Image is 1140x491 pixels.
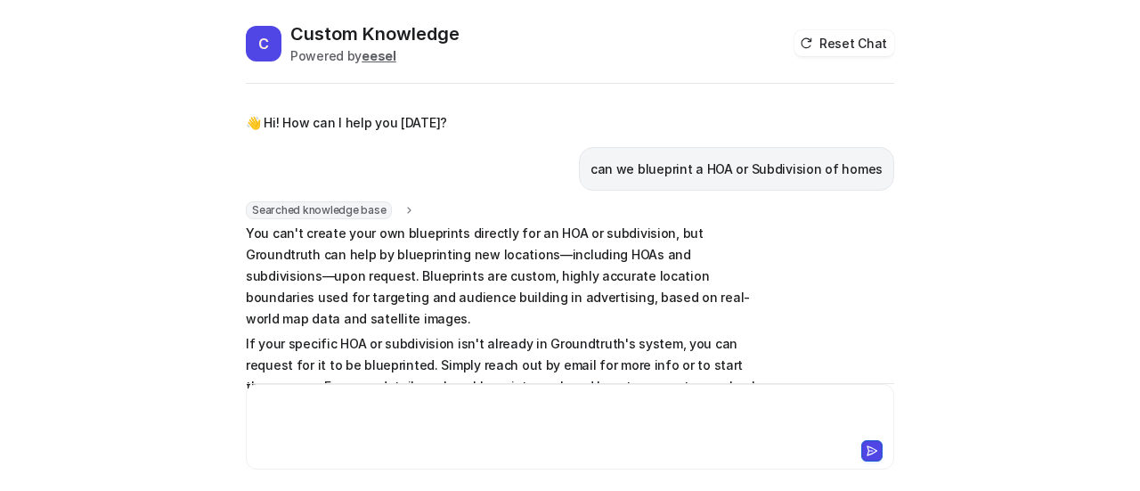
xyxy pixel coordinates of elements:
[290,46,460,65] div: Powered by
[362,48,396,63] b: eesel
[246,223,767,330] p: You can't create your own blueprints directly for an HOA or subdivision, but Groundtruth can help...
[246,26,281,61] span: C
[590,159,883,180] p: can we blueprint a HOA or Subdivision of homes
[246,333,767,419] p: If your specific HOA or subdivision isn't already in Groundtruth's system, you can request for it...
[290,21,460,46] h2: Custom Knowledge
[246,112,447,134] p: 👋 Hi! How can I help you [DATE]?
[794,30,894,56] button: Reset Chat
[246,201,392,219] span: Searched knowledge base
